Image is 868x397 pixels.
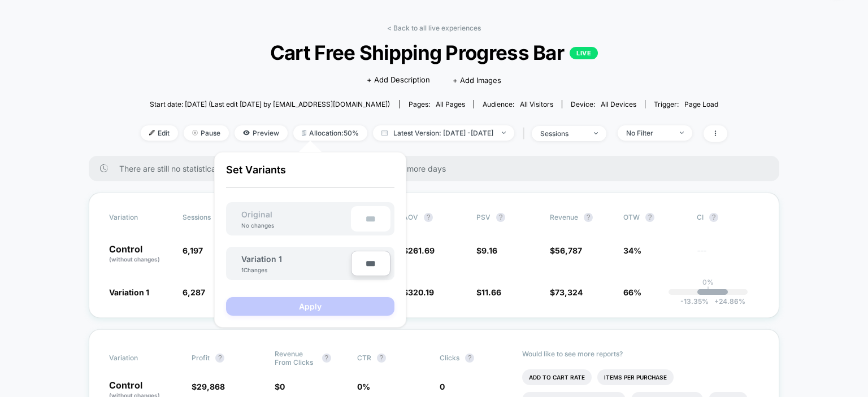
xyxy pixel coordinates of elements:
button: ? [424,213,433,222]
span: 24.86 % [709,297,745,306]
span: $ [550,246,582,255]
span: PSV [476,213,491,221]
span: Original [230,210,284,219]
span: 9.16 [481,246,497,255]
button: ? [709,213,718,222]
span: Device: [562,100,645,108]
span: 11.66 [481,287,501,297]
span: 0 [280,382,285,391]
span: Variation [109,213,171,222]
button: ? [465,354,474,363]
div: sessions [540,129,585,138]
span: all pages [436,100,465,108]
span: Cart Free Shipping Progress Bar [170,41,698,64]
span: Edit [141,125,178,141]
span: (without changes) [109,256,160,263]
span: Allocation: 50% [293,125,367,141]
span: CI [697,213,759,222]
button: Apply [226,297,394,316]
span: $ [403,287,434,297]
p: Control [109,245,171,264]
span: Variation 1 [109,287,149,297]
span: Clicks [440,354,459,362]
span: $ [275,382,285,391]
div: Trigger: [654,100,718,108]
span: -13.35 % [680,297,709,306]
p: | [707,286,709,295]
span: --- [697,247,759,264]
div: 1 Changes [241,267,275,273]
span: $ [476,246,497,255]
span: 6,197 [183,246,203,255]
span: $ [550,287,583,297]
div: Pages: [409,100,465,108]
span: 56,787 [555,246,582,255]
span: 73,324 [555,287,583,297]
img: end [502,132,506,134]
img: calendar [381,130,388,136]
button: ? [496,213,505,222]
img: rebalance [302,130,306,136]
img: end [680,132,684,134]
div: Audience: [483,100,553,108]
span: $ [403,246,435,255]
span: + [714,297,719,306]
li: Items Per Purchase [597,369,674,385]
span: Variation 1 [241,254,282,264]
span: Sessions [183,213,211,221]
li: Add To Cart Rate [522,369,592,385]
span: CTR [357,354,371,362]
button: ? [377,354,386,363]
span: Start date: [DATE] (Last edit [DATE] by [EMAIL_ADDRESS][DOMAIN_NAME]) [150,100,390,108]
span: 261.69 [408,246,435,255]
span: Variation [109,350,171,367]
span: Profit [192,354,210,362]
span: All Visitors [520,100,553,108]
img: end [192,130,198,136]
span: Preview [235,125,288,141]
div: No Filter [626,129,671,137]
a: < Back to all live experiences [387,24,481,32]
span: Pause [184,125,229,141]
span: 0 % [357,382,370,391]
span: There are still no statistically significant results. We recommend waiting a few more days [119,164,757,173]
span: $ [476,287,501,297]
span: Latest Version: [DATE] - [DATE] [373,125,514,141]
img: end [594,132,598,134]
span: 320.19 [408,287,434,297]
span: 34% [623,246,641,255]
img: edit [149,130,155,136]
p: Would like to see more reports? [522,350,759,358]
div: No changes [230,222,285,229]
span: Revenue From Clicks [275,350,316,367]
button: ? [215,354,224,363]
p: Set Variants [226,164,394,188]
span: 66% [623,287,641,297]
span: Revenue [550,213,578,221]
span: 0 [440,382,445,391]
span: Page Load [684,100,718,108]
span: 6,287 [183,287,205,297]
span: $ [192,382,225,391]
p: 0% [702,278,714,286]
p: LIVE [570,47,598,59]
span: | [520,125,532,142]
span: + Add Images [453,76,501,85]
span: OTW [623,213,685,222]
span: all devices [601,100,636,108]
button: ? [322,354,331,363]
span: + Add Description [367,75,430,86]
span: 29,868 [197,382,225,391]
button: ? [645,213,654,222]
button: ? [584,213,593,222]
